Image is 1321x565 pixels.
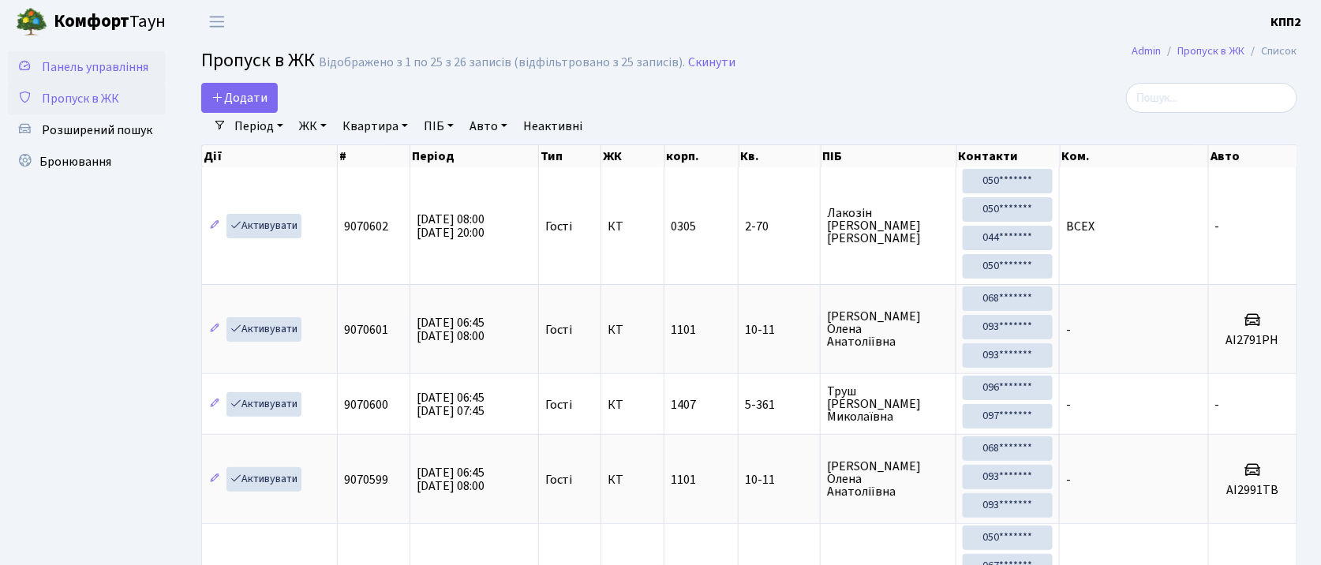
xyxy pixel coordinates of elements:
a: Розширений пошук [8,114,166,146]
a: Додати [201,83,278,113]
th: Авто [1209,145,1297,167]
span: [DATE] 06:45 [DATE] 08:00 [417,464,485,495]
a: Активувати [226,317,301,342]
span: Лакозін [PERSON_NAME] [PERSON_NAME] [827,207,949,245]
span: Пропуск в ЖК [42,90,119,107]
span: 1101 [671,321,696,339]
a: Активувати [226,392,301,417]
a: ЖК [293,113,333,140]
a: Пропуск в ЖК [1178,43,1245,59]
h5: AI2991TB [1215,483,1290,498]
th: Тип [539,145,602,167]
th: корп. [665,145,739,167]
a: Скинути [688,55,735,70]
span: 2-70 [745,220,814,233]
span: КТ [608,473,657,486]
th: ПІБ [821,145,957,167]
a: Період [228,113,290,140]
span: Панель управління [42,58,148,76]
a: Бронювання [8,146,166,178]
a: Панель управління [8,51,166,83]
span: Розширений пошук [42,122,152,139]
span: КТ [608,398,657,411]
span: Пропуск в ЖК [201,47,315,74]
span: 9070599 [344,471,388,488]
span: Бронювання [39,153,111,170]
a: Пропуск в ЖК [8,83,166,114]
a: КПП2 [1271,13,1302,32]
th: ЖК [601,145,664,167]
a: Авто [463,113,514,140]
a: Admin [1132,43,1162,59]
span: Гості [545,473,573,486]
h5: АІ2791РН [1215,333,1290,348]
span: Гості [545,324,573,336]
span: Труш [PERSON_NAME] Миколаївна [827,385,949,423]
span: [PERSON_NAME] Олена Анатоліївна [827,310,949,348]
li: Список [1245,43,1297,60]
div: Відображено з 1 по 25 з 26 записів (відфільтровано з 25 записів). [319,55,685,70]
span: 1407 [671,396,696,413]
button: Переключити навігацію [197,9,237,35]
th: Контакти [957,145,1061,167]
th: Дії [202,145,338,167]
span: Гості [545,220,573,233]
th: Кв. [739,145,821,167]
b: КПП2 [1271,13,1302,31]
a: Активувати [226,467,301,492]
span: - [1066,321,1071,339]
input: Пошук... [1126,83,1297,113]
span: 5-361 [745,398,814,411]
a: Активувати [226,214,301,238]
span: - [1215,218,1220,235]
span: 0305 [671,218,696,235]
span: КТ [608,324,657,336]
span: 9070602 [344,218,388,235]
span: 10-11 [745,473,814,486]
a: Квартира [336,113,414,140]
span: Таун [54,9,166,36]
span: ВСЕХ [1066,218,1095,235]
b: Комфорт [54,9,129,34]
nav: breadcrumb [1109,35,1321,68]
span: 9070601 [344,321,388,339]
span: - [1066,396,1071,413]
th: Період [410,145,538,167]
th: Ком. [1061,145,1210,167]
span: [DATE] 06:45 [DATE] 07:45 [417,389,485,420]
th: # [338,145,411,167]
span: - [1215,396,1220,413]
a: ПІБ [417,113,460,140]
img: logo.png [16,6,47,38]
span: 9070600 [344,396,388,413]
a: Неактивні [517,113,589,140]
span: КТ [608,220,657,233]
span: 10-11 [745,324,814,336]
span: [PERSON_NAME] Олена Анатоліївна [827,460,949,498]
span: [DATE] 08:00 [DATE] 20:00 [417,211,485,241]
span: Гості [545,398,573,411]
span: Додати [211,89,268,107]
span: 1101 [671,471,696,488]
span: - [1066,471,1071,488]
span: [DATE] 06:45 [DATE] 08:00 [417,314,485,345]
